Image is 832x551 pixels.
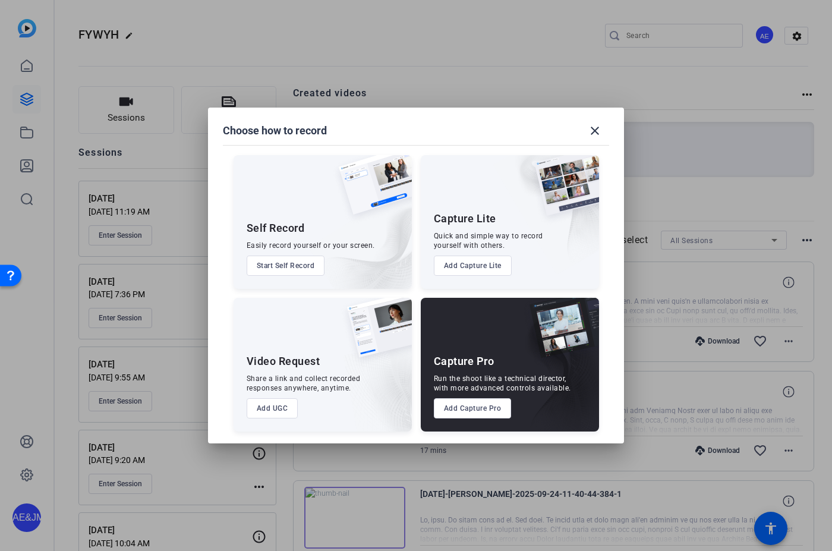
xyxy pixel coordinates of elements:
[247,241,375,250] div: Easily record yourself or your screen.
[434,256,512,276] button: Add Capture Lite
[434,354,494,369] div: Capture Pro
[493,155,599,274] img: embarkstudio-capture-lite.png
[308,181,412,289] img: embarkstudio-self-record.png
[247,398,298,418] button: Add UGC
[525,155,599,228] img: capture-lite.png
[588,124,602,138] mat-icon: close
[434,231,543,250] div: Quick and simple way to record yourself with others.
[338,298,412,370] img: ugc-content.png
[521,298,599,370] img: capture-pro.png
[434,212,496,226] div: Capture Lite
[434,398,512,418] button: Add Capture Pro
[247,354,320,369] div: Video Request
[247,256,325,276] button: Start Self Record
[223,124,327,138] h1: Choose how to record
[247,374,361,393] div: Share a link and collect recorded responses anywhere, anytime.
[343,335,412,432] img: embarkstudio-ugc-content.png
[511,313,599,432] img: embarkstudio-capture-pro.png
[330,155,412,226] img: self-record.png
[434,374,571,393] div: Run the shoot like a technical director, with more advanced controls available.
[247,221,305,235] div: Self Record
